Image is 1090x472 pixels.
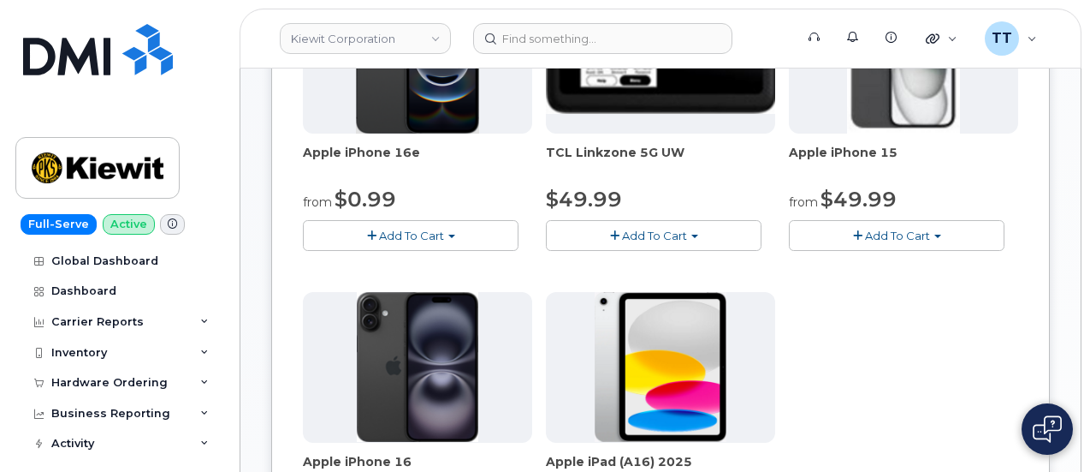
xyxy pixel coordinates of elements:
div: Quicklinks [914,21,969,56]
a: Kiewit Corporation [280,23,451,54]
small: from [303,194,332,210]
div: Travis Tedesco [973,21,1049,56]
span: Add To Cart [379,229,444,242]
img: ipad_11.png [595,292,727,443]
button: Add To Cart [546,220,761,250]
span: Add To Cart [622,229,687,242]
span: TT [992,28,1012,49]
span: $49.99 [820,187,897,212]
span: $0.99 [335,187,396,212]
small: from [789,194,818,210]
div: Apple iPhone 16e [303,144,532,178]
button: Add To Cart [789,220,1004,250]
span: Add To Cart [865,229,930,242]
span: $49.99 [546,187,622,212]
img: Open chat [1033,415,1062,443]
button: Add To Cart [303,220,518,250]
input: Find something... [473,23,732,54]
div: TCL Linkzone 5G UW [546,144,775,178]
div: Apple iPhone 15 [789,144,1018,178]
img: iphone_16_plus.png [357,292,477,443]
